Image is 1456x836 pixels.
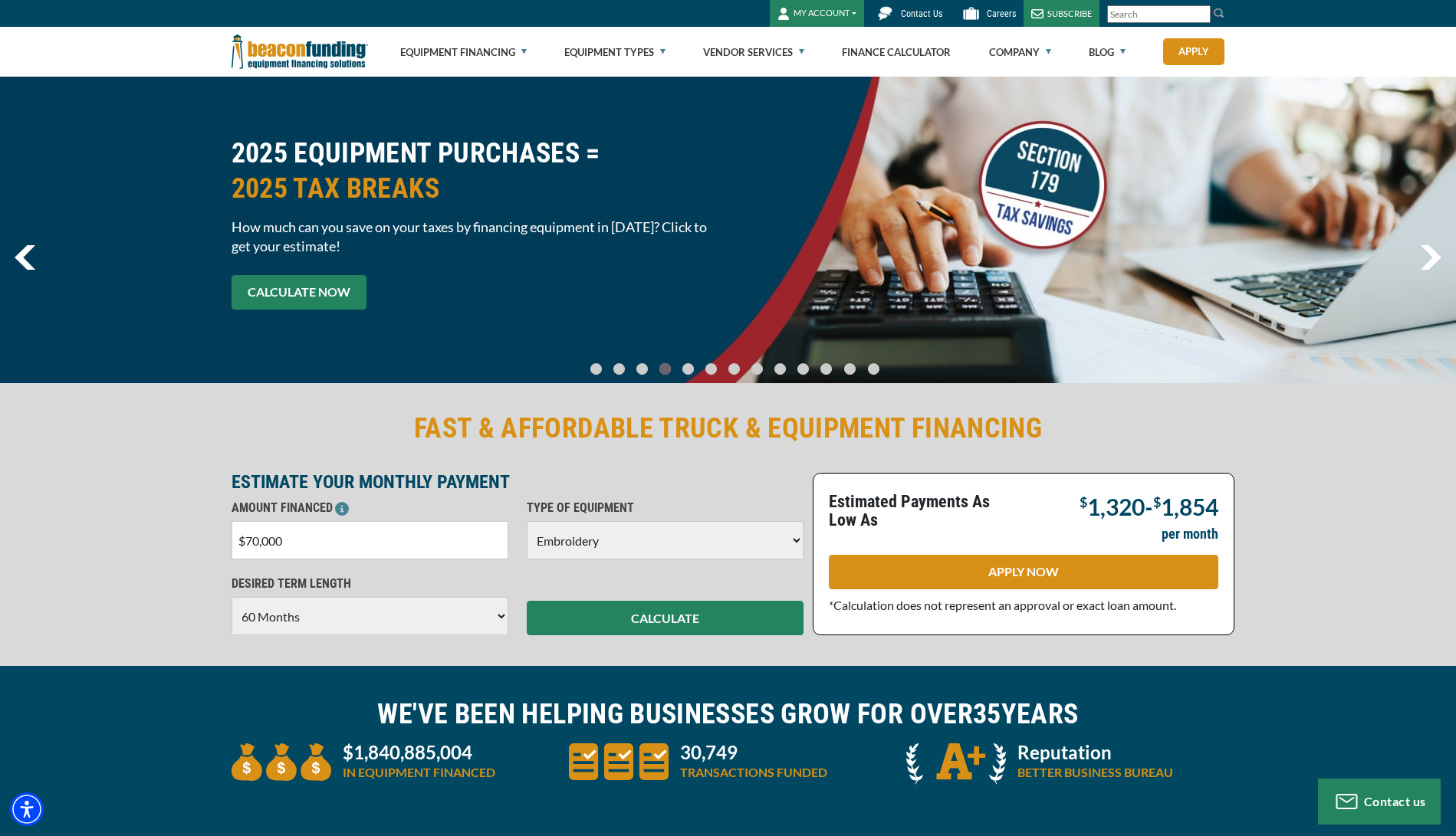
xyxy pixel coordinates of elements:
a: Go To Slide 1 [610,362,628,375]
p: DESIRED TERM LENGTH [232,575,508,593]
img: three document icons to convery large amount of transactions funded [569,743,669,780]
span: Careers [987,8,1016,19]
a: CALCULATE NOW [232,275,366,310]
a: Go To Slide 10 [817,362,836,375]
a: Finance Calculator [842,28,951,77]
input: Search [1107,5,1211,23]
input: $ [232,521,508,559]
span: $ [1153,493,1161,510]
a: Go To Slide 3 [656,362,674,375]
span: Contact Us [901,8,942,19]
a: Go To Slide 2 [633,362,651,375]
div: Accessibility Menu [10,792,44,826]
p: 30,749 [680,743,827,762]
a: Apply [1163,38,1224,65]
img: Beacon Funding Corporation logo [232,27,368,77]
a: Blog [1089,28,1126,77]
a: APPLY NOW [829,555,1218,589]
a: Go To Slide 6 [725,362,743,375]
a: Clear search text [1195,8,1207,21]
span: $ [1080,493,1087,510]
span: 2025 TAX BREAKS [232,171,719,206]
img: Left Navigator [15,245,35,270]
p: - [1080,493,1218,517]
a: Go To Slide 5 [702,362,720,375]
a: Vendor Services [703,28,804,77]
img: Right Navigator [1420,245,1441,270]
a: next [1420,245,1441,270]
span: 1,854 [1161,493,1218,520]
h2: 2025 EQUIPMENT PURCHASES = [232,136,719,206]
a: Go To Slide 11 [840,362,859,375]
img: A + icon [906,743,1006,785]
p: Reputation [1017,743,1173,762]
a: Go To Slide 9 [794,362,812,375]
button: CALCULATE [527,601,804,635]
span: How much can you save on your taxes by financing equipment in [DATE]? Click to get your estimate! [232,218,719,256]
p: BETTER BUSINESS BUREAU [1017,763,1173,782]
p: AMOUNT FINANCED [232,499,508,517]
a: Go To Slide 12 [864,362,883,375]
p: TYPE OF EQUIPMENT [527,499,804,517]
a: Equipment Types [564,28,666,77]
h2: FAST & AFFORDABLE TRUCK & EQUIPMENT FINANCING [232,411,1225,446]
span: *Calculation does not represent an approval or exact loan amount. [829,598,1176,612]
a: Go To Slide 7 [748,362,766,375]
p: $1,840,885,004 [343,743,495,762]
a: Company [989,28,1051,77]
a: Go To Slide 8 [771,362,789,375]
a: Go To Slide 4 [679,362,697,375]
span: 35 [973,698,1001,730]
span: Contact us [1364,794,1426,808]
p: per month [1162,525,1218,543]
h2: WE'VE BEEN HELPING BUSINESSES GROW FOR OVER YEARS [232,697,1225,732]
p: ESTIMATE YOUR MONTHLY PAYMENT [232,473,804,491]
img: Search [1213,7,1225,19]
p: Estimated Payments As Low As [829,493,1014,529]
img: three money bags to convey large amount of equipment financed [232,743,331,781]
p: IN EQUIPMENT FINANCED [343,763,495,782]
a: Go To Slide 0 [587,362,605,375]
a: Equipment Financing [400,28,527,77]
span: 1,320 [1087,493,1145,520]
a: previous [15,245,35,270]
button: Contact us [1318,779,1441,825]
p: TRANSACTIONS FUNDED [680,763,827,782]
